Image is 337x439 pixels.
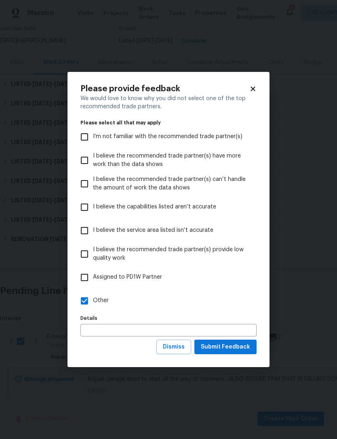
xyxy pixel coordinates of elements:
[93,226,213,235] span: I believe the service area listed isn’t accurate
[80,85,249,93] h2: Please provide feedback
[80,316,257,321] label: Details
[80,120,257,125] legend: Please select all that may apply
[93,296,109,305] span: Other
[93,246,250,263] span: I believe the recommended trade partner(s) provide low quality work
[194,340,257,355] button: Submit Feedback
[156,340,191,355] button: Dismiss
[93,152,250,169] span: I believe the recommended trade partner(s) have more work than the data shows
[93,203,216,211] span: I believe the capabilities listed aren’t accurate
[93,273,162,281] span: Assigned to PD1W Partner
[201,342,250,352] span: Submit Feedback
[93,175,250,192] span: I believe the recommended trade partner(s) can’t handle the amount of work the data shows
[163,342,185,352] span: Dismiss
[93,132,242,141] span: I’m not familiar with the recommended trade partner(s)
[80,95,257,111] div: We would love to know why you did not select one of the top recommended trade partners.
